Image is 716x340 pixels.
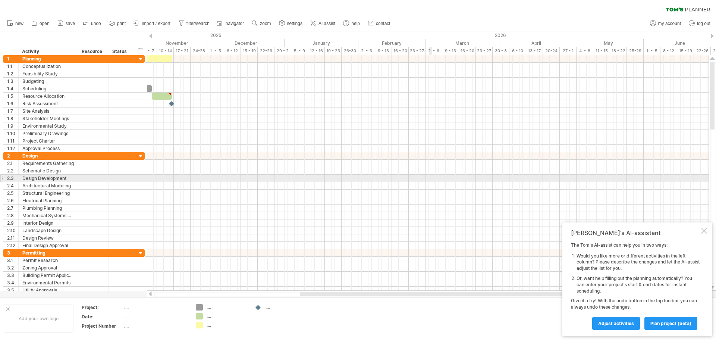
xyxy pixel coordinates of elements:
div: 2.12 [7,242,18,249]
div: 1.5 [7,93,18,100]
div: 11 - 15 [593,47,610,55]
span: import / export [142,21,170,26]
span: open [40,21,50,26]
div: 1.1 [7,63,18,70]
div: 23 - 27 [409,47,425,55]
div: 2.11 [7,234,18,241]
div: Landscape Design [22,227,74,234]
div: 2 - 6 [425,47,442,55]
div: 1.3 [7,78,18,85]
div: Activity [22,48,74,55]
div: Site Analysis [22,107,74,115]
div: 23 - 27 [476,47,493,55]
div: 8 - 12 [224,47,241,55]
div: December 2025 [207,39,285,47]
div: Approval Process [22,145,74,152]
div: 10 - 14 [157,47,174,55]
div: 2.8 [7,212,18,219]
div: 2 - 6 [358,47,375,55]
div: Structural Engineering [22,190,74,197]
a: plan project (beta) [644,317,697,330]
div: 2.9 [7,219,18,227]
div: Utility Approvals [22,287,74,294]
div: Conceptualization [22,63,74,70]
a: save [56,19,77,28]
div: November 2025 [140,39,207,47]
span: my account [658,21,681,26]
div: 2.10 [7,227,18,234]
a: Adjust activities [592,317,640,330]
div: Design [22,152,74,159]
div: 3.2 [7,264,18,271]
div: .... [124,314,187,320]
div: 2.3 [7,175,18,182]
div: Risk Assessment [22,100,74,107]
div: Requirements Gathering [22,160,74,167]
div: Building Permit Application [22,272,74,279]
a: open [29,19,52,28]
div: 12 - 16 [308,47,325,55]
span: undo [91,21,101,26]
div: .... [124,304,187,311]
div: Plumbing Planning [22,205,74,212]
a: zoom [250,19,273,28]
div: Stakeholder Meetings [22,115,74,122]
div: 5 - 9 [291,47,308,55]
div: 1.8 [7,115,18,122]
a: help [341,19,362,28]
div: Architectural Modeling [22,182,74,189]
div: 1 [7,55,18,62]
div: 2.7 [7,205,18,212]
a: AI assist [308,19,337,28]
div: .... [207,322,247,328]
div: 3.3 [7,272,18,279]
span: save [66,21,75,26]
div: Permit Research [22,257,74,264]
div: 20-24 [543,47,560,55]
div: January 2026 [285,39,358,47]
a: undo [81,19,103,28]
span: settings [287,21,302,26]
div: Status [112,48,129,55]
div: 3.1 [7,257,18,264]
div: Add your own logo [4,305,73,333]
div: 3.4 [7,279,18,286]
div: 2.2 [7,167,18,174]
div: February 2026 [358,39,425,47]
a: new [5,19,26,28]
div: 30 - 3 [493,47,509,55]
div: 2.1 [7,160,18,167]
a: filter/search [176,19,212,28]
div: 2 [7,152,18,159]
a: settings [277,19,305,28]
div: .... [207,313,247,319]
span: print [117,21,126,26]
div: Resource [82,48,104,55]
div: Budgeting [22,78,74,85]
div: 1 - 5 [644,47,660,55]
div: 4 - 8 [577,47,593,55]
div: 2.6 [7,197,18,204]
div: 1.11 [7,137,18,144]
span: contact [376,21,390,26]
div: 6 - 10 [509,47,526,55]
div: 25-29 [627,47,644,55]
div: 1.6 [7,100,18,107]
div: Environmental Study [22,122,74,130]
span: zoom [260,21,271,26]
div: Electrical Planning [22,197,74,204]
div: 26-30 [342,47,358,55]
div: 1.4 [7,85,18,92]
div: 8 - 12 [660,47,677,55]
div: 13 - 17 [526,47,543,55]
div: Zoning Approval [22,264,74,271]
div: 1.2 [7,70,18,77]
div: Design Development [22,175,74,182]
div: 29 - 2 [274,47,291,55]
div: 1.10 [7,130,18,137]
span: filter/search [186,21,210,26]
div: Resource Allocation [22,93,74,100]
div: The Tom's AI-assist can help you in two ways: Give it a try! With the undo button in the top tool... [571,242,700,330]
div: 22-26 [694,47,711,55]
div: Environmental Permits [22,279,74,286]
